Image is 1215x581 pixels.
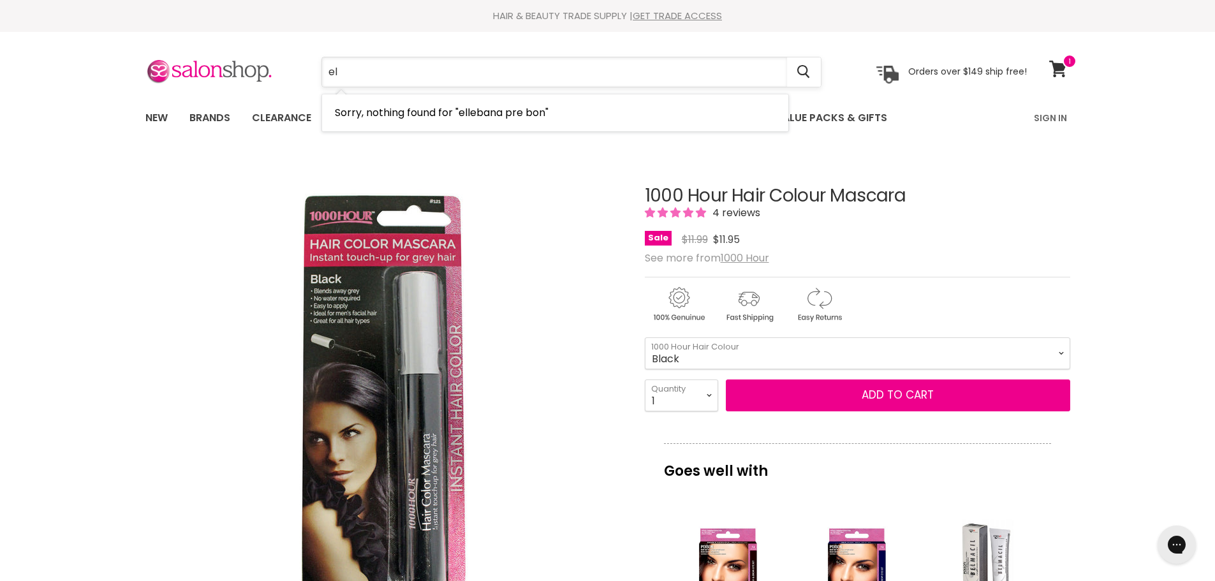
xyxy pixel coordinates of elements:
span: 4 reviews [709,205,760,220]
span: $11.95 [713,232,740,247]
span: 5.00 stars [645,205,709,220]
h1: 1000 Hour Hair Colour Mascara [645,186,1070,206]
span: $11.99 [682,232,708,247]
p: Goes well with [664,443,1051,485]
div: HAIR & BEAUTY TRADE SUPPLY | [129,10,1086,22]
img: returns.gif [785,285,853,324]
li: No Results [322,94,788,131]
ul: Main menu [136,99,962,136]
a: Sign In [1026,105,1075,131]
span: See more from [645,251,769,265]
img: genuine.gif [645,285,712,324]
input: Search [322,57,787,87]
img: shipping.gif [715,285,783,324]
span: Add to cart [862,387,934,402]
a: Brands [180,105,240,131]
a: Clearance [242,105,321,131]
a: 1000 Hour [721,251,769,265]
span: Sorry, nothing found for "ellebana pre bon" [335,105,549,120]
span: Sale [645,231,672,246]
nav: Main [129,99,1086,136]
a: Value Packs & Gifts [766,105,897,131]
a: GET TRADE ACCESS [633,9,722,22]
button: Add to cart [726,379,1070,411]
select: Quantity [645,379,718,411]
form: Product [321,57,821,87]
a: New [136,105,177,131]
p: Orders over $149 ship free! [908,66,1027,77]
button: Search [787,57,821,87]
iframe: Gorgias live chat messenger [1151,521,1202,568]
